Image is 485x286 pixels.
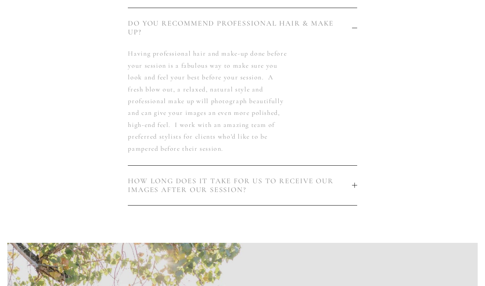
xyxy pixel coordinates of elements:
[128,8,357,48] button: DO YOU RECOMMEND PROFESSIONAL HAIR & MAKE UP?
[128,48,357,165] div: DO YOU RECOMMEND PROFESSIONAL HAIR & MAKE UP?
[128,177,352,194] span: HOW LONG DOES IT TAKE FOR US TO RECEIVE OUR IMAGES AFTER OUR SESSION?
[128,48,288,154] p: Having professional hair and make-up done before your session is a fabulous way to make sure you ...
[128,166,357,205] button: HOW LONG DOES IT TAKE FOR US TO RECEIVE OUR IMAGES AFTER OUR SESSION?
[128,19,352,37] span: DO YOU RECOMMEND PROFESSIONAL HAIR & MAKE UP?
